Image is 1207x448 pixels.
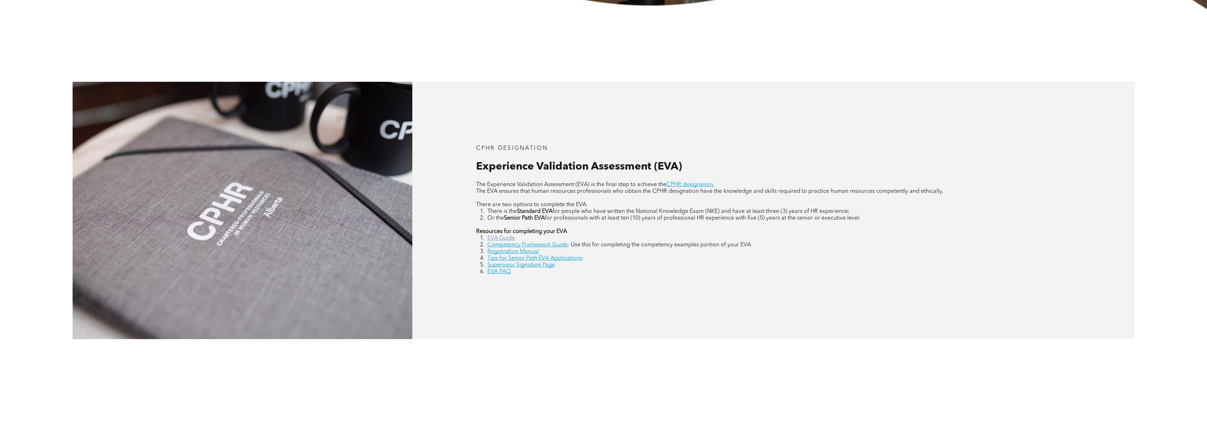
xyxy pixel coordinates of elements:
[476,229,567,234] strong: Resources for completing your EVA
[487,242,568,248] a: Competency Framework Guide
[476,161,682,172] span: Experience Validation Assessment (EVA)
[476,202,586,208] span: There are two options to complete the EVA
[476,146,548,151] span: CPHR DESIGNATION
[487,209,517,214] span: There is the
[476,189,943,194] span: The EVA ensures that human resources professionals who obtain the CPHR designation have the knowl...
[487,215,504,221] span: Or the
[666,182,714,188] a: CPHR designation.
[545,215,861,221] span: for professionals with at least ten (10) years of professional HR experience with five (5) years ...
[487,235,515,241] a: EVA Guide
[568,242,751,248] span: - Use this for completing the competency examples portion of your EVA
[504,215,545,221] strong: Senior Path EVA
[517,209,553,214] strong: Standard EVA
[487,262,555,268] a: Supervisor Signature Page
[476,182,666,188] span: The Experience Validation Assessment (EVA) is the final step to achieve the
[553,209,850,214] span: for people who have written the National Knowledge Exam (NKE) and have at least three (3) years o...
[487,256,583,261] a: Tips for Senior Path EVA Applications
[487,269,511,275] a: EVA FAQ
[487,249,539,254] a: Registration Manual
